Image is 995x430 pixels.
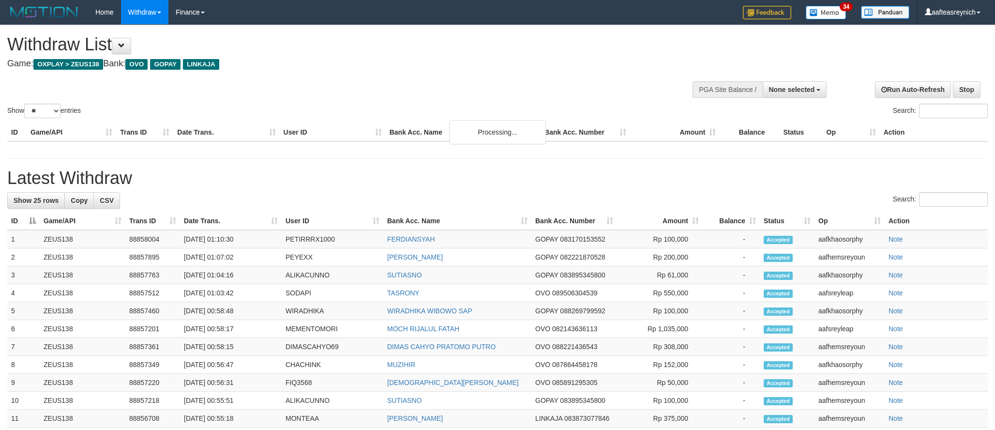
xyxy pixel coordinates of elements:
a: DIMAS CAHYO PRATOMO PUTRO [387,343,496,351]
td: CHACHINK [282,356,383,374]
a: [PERSON_NAME] [387,415,443,422]
td: 88857201 [125,320,180,338]
th: Bank Acc. Number: activate to sort column ascending [531,212,617,230]
span: Copy 083895345800 to clipboard [560,271,605,279]
th: Action [880,123,988,141]
a: Note [889,307,903,315]
td: - [703,320,760,338]
th: Date Trans. [173,123,279,141]
td: [DATE] 00:58:15 [180,338,282,356]
a: FERDIANSYAH [387,235,435,243]
td: - [703,302,760,320]
th: Bank Acc. Name: activate to sort column ascending [383,212,531,230]
th: Status [779,123,822,141]
th: Trans ID: activate to sort column ascending [125,212,180,230]
td: aafkhaosorphy [814,266,885,284]
td: aafkhaosorphy [814,356,885,374]
td: PETIRRRX1000 [282,230,383,248]
td: [DATE] 00:56:31 [180,374,282,392]
span: Copy 083895345800 to clipboard [560,397,605,404]
td: aafsreyleap [814,284,885,302]
td: [DATE] 00:58:17 [180,320,282,338]
td: ZEUS138 [40,374,125,392]
span: Copy 083170153552 to clipboard [560,235,605,243]
span: 34 [840,2,853,11]
td: Rp 152,000 [617,356,703,374]
span: OVO [535,289,550,297]
span: Copy 088269799592 to clipboard [560,307,605,315]
a: Show 25 rows [7,192,65,209]
td: aafhemsreyoun [814,410,885,428]
img: MOTION_logo.png [7,5,81,19]
td: [DATE] 01:03:42 [180,284,282,302]
a: Note [889,253,903,261]
td: 4 [7,284,40,302]
td: Rp 550,000 [617,284,703,302]
span: LINKAJA [183,59,219,70]
a: Note [889,271,903,279]
td: PEYEXX [282,248,383,266]
td: Rp 100,000 [617,230,703,248]
td: Rp 61,000 [617,266,703,284]
span: Accepted [764,397,793,405]
td: ZEUS138 [40,338,125,356]
td: Rp 100,000 [617,302,703,320]
td: 1 [7,230,40,248]
h1: Latest Withdraw [7,169,988,188]
th: User ID [280,123,386,141]
td: - [703,392,760,410]
td: ZEUS138 [40,320,125,338]
td: Rp 375,000 [617,410,703,428]
span: OXPLAY > ZEUS138 [33,59,103,70]
td: ZEUS138 [40,284,125,302]
div: PGA Site Balance / [693,81,762,98]
td: 2 [7,248,40,266]
a: Note [889,289,903,297]
td: ZEUS138 [40,410,125,428]
td: [DATE] 01:10:30 [180,230,282,248]
span: Copy 087864458178 to clipboard [552,361,597,369]
span: Copy 085891295305 to clipboard [552,379,597,386]
span: LINKAJA [535,415,562,422]
th: Bank Acc. Name [386,123,541,141]
span: GOPAY [535,235,558,243]
td: aafkhaosorphy [814,230,885,248]
td: Rp 1,035,000 [617,320,703,338]
td: aafhemsreyoun [814,392,885,410]
label: Show entries [7,104,81,118]
a: Note [889,343,903,351]
td: 88857218 [125,392,180,410]
td: ALIKACUNNO [282,266,383,284]
th: Trans ID [116,123,173,141]
td: aafkhaosorphy [814,302,885,320]
td: - [703,374,760,392]
span: CSV [100,197,114,204]
span: Accepted [764,254,793,262]
td: 88856708 [125,410,180,428]
td: 88857895 [125,248,180,266]
td: [DATE] 00:55:51 [180,392,282,410]
td: Rp 308,000 [617,338,703,356]
td: aafsreyleap [814,320,885,338]
span: Accepted [764,379,793,387]
td: DIMASCAHYO69 [282,338,383,356]
a: Note [889,397,903,404]
td: ZEUS138 [40,302,125,320]
td: 8 [7,356,40,374]
div: Processing... [449,120,546,144]
span: GOPAY [535,307,558,315]
th: Status: activate to sort column ascending [760,212,814,230]
span: Accepted [764,325,793,334]
span: Accepted [764,343,793,352]
input: Search: [919,192,988,207]
td: 11 [7,410,40,428]
a: Note [889,361,903,369]
th: ID [7,123,27,141]
td: [DATE] 01:04:16 [180,266,282,284]
td: aafhemsreyoun [814,248,885,266]
img: Feedback.jpg [743,6,791,19]
span: OVO [535,343,550,351]
span: Copy 083873077846 to clipboard [564,415,609,422]
td: Rp 50,000 [617,374,703,392]
a: Note [889,415,903,422]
